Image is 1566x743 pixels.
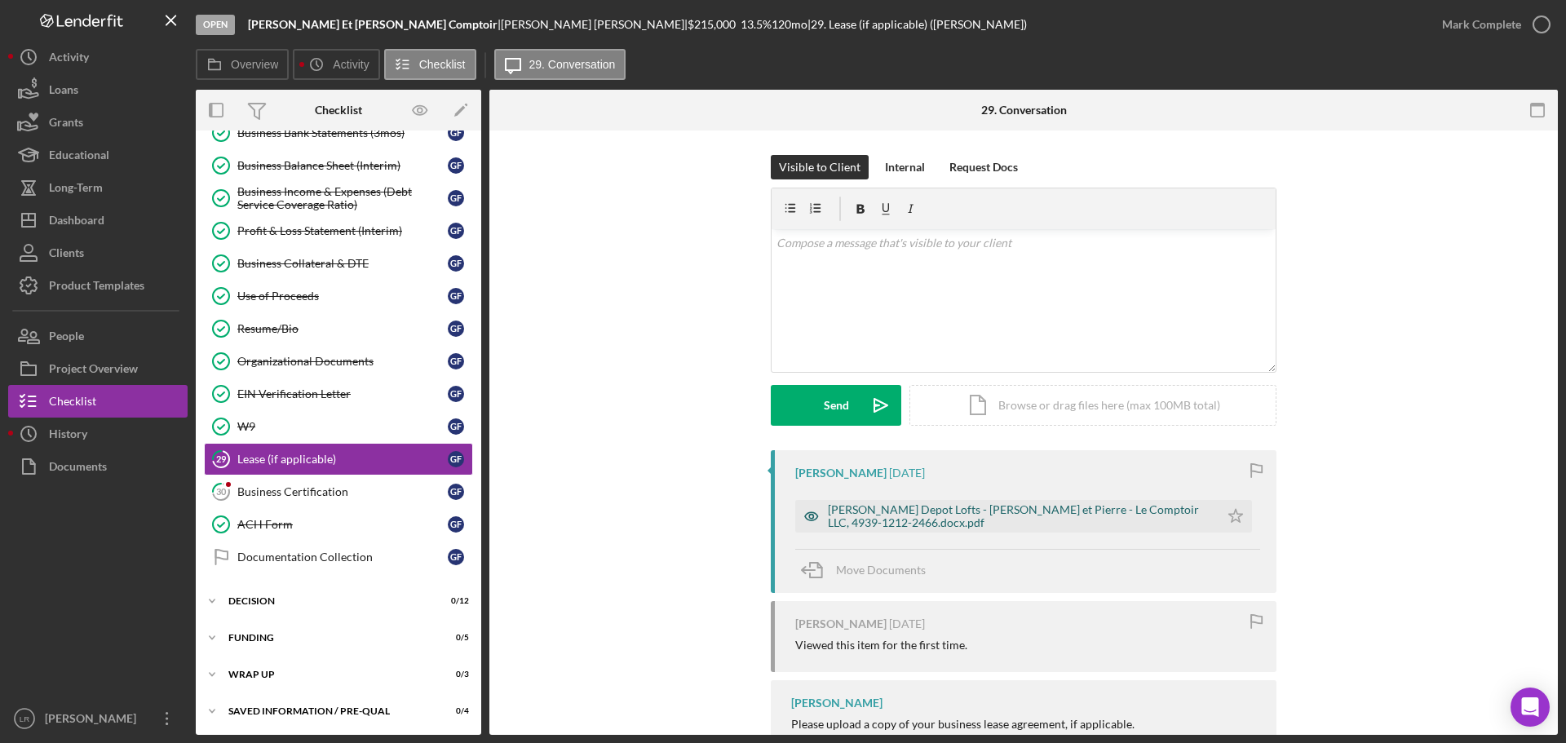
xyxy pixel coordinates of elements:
div: Profit & Loss Statement (Interim) [237,224,448,237]
button: Mark Complete [1426,8,1558,41]
button: Request Docs [941,155,1026,179]
div: [PERSON_NAME] [41,702,147,739]
div: W9 [237,420,448,433]
div: History [49,418,87,454]
button: Long-Term [8,171,188,204]
div: Open [196,15,235,35]
div: G F [448,516,464,533]
div: Documents [49,450,107,487]
div: [PERSON_NAME] Depot Lofts - [PERSON_NAME] et Pierre - Le Comptoir LLC, 4939-1212-2466.docx.pdf [828,503,1211,529]
div: Project Overview [49,352,138,389]
div: Business Income & Expenses (Debt Service Coverage Ratio) [237,185,448,211]
label: 29. Conversation [529,58,616,71]
button: Checklist [384,49,476,80]
div: 29. Conversation [981,104,1067,117]
a: Business Income & Expenses (Debt Service Coverage Ratio)GF [204,182,473,214]
div: Business Certification [237,485,448,498]
button: Checklist [8,385,188,418]
button: LR[PERSON_NAME] [8,702,188,735]
a: History [8,418,188,450]
button: Grants [8,106,188,139]
div: Saved Information / Pre-Qual [228,706,428,716]
b: [PERSON_NAME] Et [PERSON_NAME] Comptoir [248,17,498,31]
div: 0 / 3 [440,670,469,679]
a: Business Bank Statements (3mos)GF [204,117,473,149]
div: G F [448,418,464,435]
label: Overview [231,58,278,71]
button: Project Overview [8,352,188,385]
tspan: 29 [216,453,227,464]
button: Send [771,385,901,426]
div: [PERSON_NAME] [795,467,887,480]
div: G F [448,549,464,565]
a: EIN Verification LetterGF [204,378,473,410]
a: Profit & Loss Statement (Interim)GF [204,214,473,247]
div: Send [824,385,849,426]
div: Visible to Client [779,155,860,179]
div: G F [448,451,464,467]
tspan: 30 [216,486,227,497]
div: Funding [228,633,428,643]
div: 13.5 % [741,18,772,31]
button: Loans [8,73,188,106]
a: Resume/BioGF [204,312,473,345]
div: G F [448,353,464,369]
div: | [248,18,501,31]
div: Request Docs [949,155,1018,179]
button: 29. Conversation [494,49,626,80]
button: Move Documents [795,550,942,590]
div: Educational [49,139,109,175]
a: Organizational DocumentsGF [204,345,473,378]
div: Wrap up [228,670,428,679]
button: [PERSON_NAME] Depot Lofts - [PERSON_NAME] et Pierre - Le Comptoir LLC, 4939-1212-2466.docx.pdf [795,500,1252,533]
div: Loans [49,73,78,110]
button: Activity [8,41,188,73]
div: Checklist [49,385,96,422]
div: Dashboard [49,204,104,241]
span: $215,000 [688,17,736,31]
button: Documents [8,450,188,483]
a: Business Collateral & DTEGF [204,247,473,280]
div: G F [448,255,464,272]
div: Lease (if applicable) [237,453,448,466]
div: Business Bank Statements (3mos) [237,126,448,139]
label: Activity [333,58,369,71]
div: G F [448,125,464,141]
button: Product Templates [8,269,188,302]
time: 2025-08-30 16:29 [889,467,925,480]
div: Documentation Collection [237,551,448,564]
a: 30Business CertificationGF [204,475,473,508]
div: [PERSON_NAME] [791,697,883,710]
button: Educational [8,139,188,171]
div: G F [448,190,464,206]
div: 0 / 12 [440,596,469,606]
time: 2025-08-24 14:14 [889,617,925,630]
button: Overview [196,49,289,80]
button: Clients [8,237,188,269]
div: 0 / 4 [440,706,469,716]
div: 0 / 5 [440,633,469,643]
div: Checklist [315,104,362,117]
div: 120 mo [772,18,807,31]
a: Documentation CollectionGF [204,541,473,573]
div: [PERSON_NAME] [PERSON_NAME] | [501,18,688,31]
div: G F [448,321,464,337]
a: W9GF [204,410,473,443]
div: ACH Form [237,518,448,531]
button: People [8,320,188,352]
a: ACH FormGF [204,508,473,541]
text: LR [20,714,29,723]
div: People [49,320,84,356]
button: Internal [877,155,933,179]
button: Dashboard [8,204,188,237]
div: G F [448,223,464,239]
div: Organizational Documents [237,355,448,368]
